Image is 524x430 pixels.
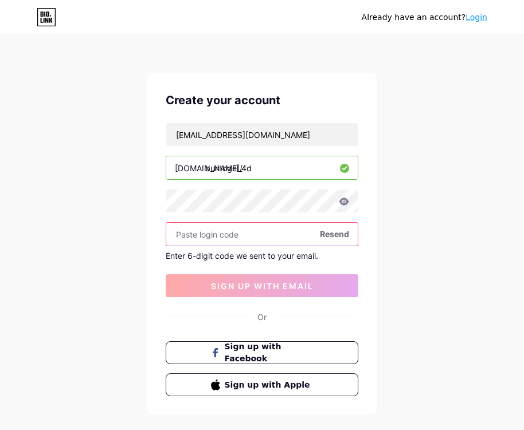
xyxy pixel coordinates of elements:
[166,251,358,261] div: Enter 6-digit code we sent to your email.
[175,162,243,174] div: [DOMAIN_NAME]/
[166,274,358,297] button: sign up with email
[257,311,267,323] div: Or
[466,13,487,22] a: Login
[166,373,358,396] button: Sign up with Apple
[166,123,358,146] input: Email
[225,379,314,391] span: Sign up with Apple
[166,156,358,179] input: username
[320,228,349,240] span: Resend
[166,223,358,246] input: Paste login code
[211,281,314,291] span: sign up with email
[362,11,487,23] div: Already have an account?
[166,341,358,364] button: Sign up with Facebook
[225,341,314,365] span: Sign up with Facebook
[166,92,358,109] div: Create your account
